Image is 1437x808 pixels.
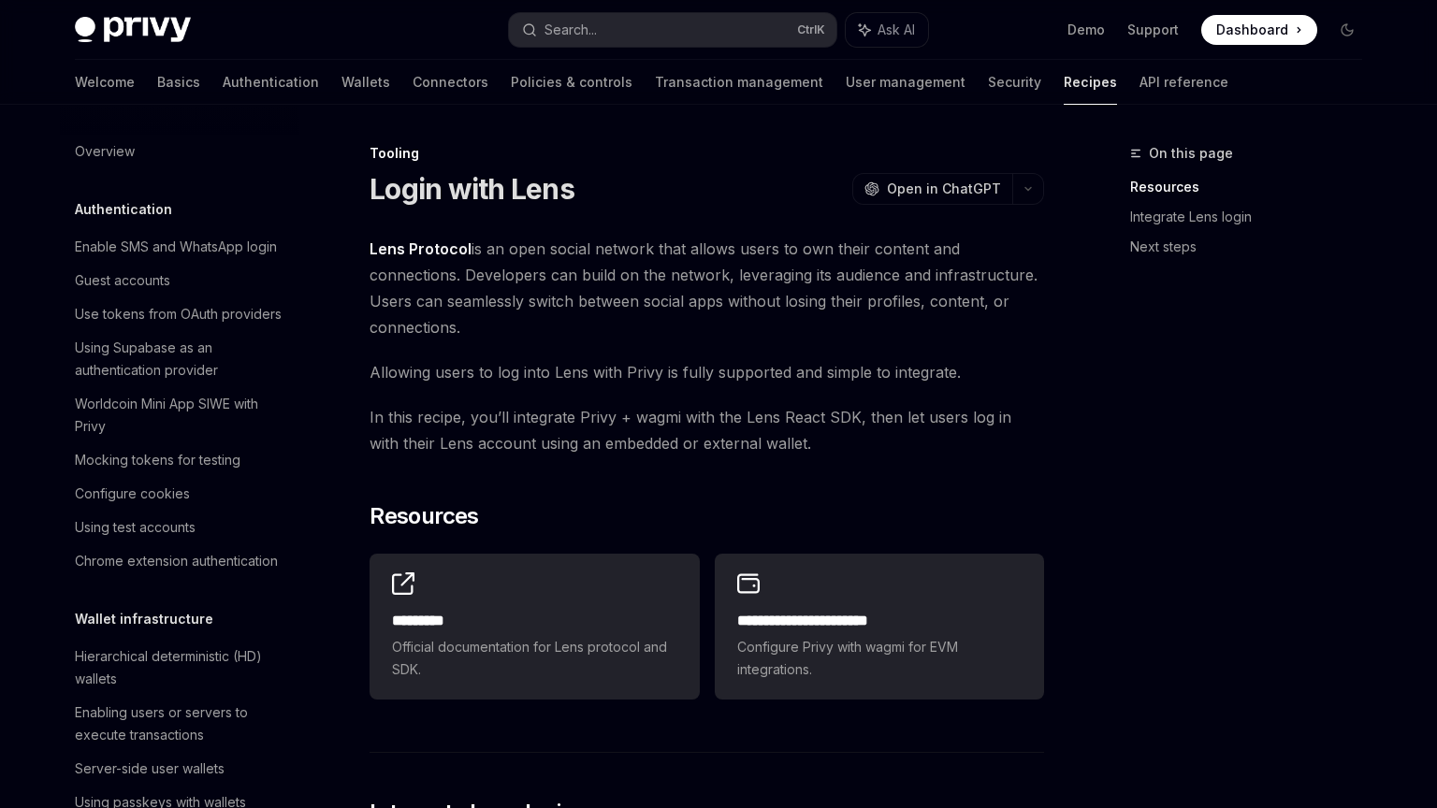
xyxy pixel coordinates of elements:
[1149,142,1233,165] span: On this page
[60,544,299,578] a: Chrome extension authentication
[544,19,597,41] div: Search...
[60,511,299,544] a: Using test accounts
[75,550,278,572] div: Chrome extension authentication
[60,264,299,297] a: Guest accounts
[797,22,825,37] span: Ctrl K
[75,60,135,105] a: Welcome
[60,752,299,786] a: Server-side user wallets
[60,443,299,477] a: Mocking tokens for testing
[1139,60,1228,105] a: API reference
[75,17,191,43] img: dark logo
[511,60,632,105] a: Policies & controls
[60,297,299,331] a: Use tokens from OAuth providers
[1127,21,1179,39] a: Support
[852,173,1012,205] button: Open in ChatGPT
[60,387,299,443] a: Worldcoin Mini App SIWE with Privy
[60,230,299,264] a: Enable SMS and WhatsApp login
[370,236,1044,340] span: is an open social network that allows users to own their content and connections. Developers can ...
[1216,21,1288,39] span: Dashboard
[392,636,676,681] span: Official documentation for Lens protocol and SDK.
[75,198,172,221] h5: Authentication
[370,501,479,531] span: Resources
[75,645,288,690] div: Hierarchical deterministic (HD) wallets
[75,337,288,382] div: Using Supabase as an authentication provider
[60,640,299,696] a: Hierarchical deterministic (HD) wallets
[1130,172,1377,202] a: Resources
[75,393,288,438] div: Worldcoin Mini App SIWE with Privy
[370,359,1044,385] span: Allowing users to log into Lens with Privy is fully supported and simple to integrate.
[1064,60,1117,105] a: Recipes
[737,636,1022,681] span: Configure Privy with wagmi for EVM integrations.
[60,696,299,752] a: Enabling users or servers to execute transactions
[60,135,299,168] a: Overview
[75,269,170,292] div: Guest accounts
[370,144,1044,163] div: Tooling
[75,449,240,471] div: Mocking tokens for testing
[75,757,225,780] div: Server-side user wallets
[509,13,836,47] button: Search...CtrlK
[887,180,1001,198] span: Open in ChatGPT
[75,483,190,505] div: Configure cookies
[75,516,196,539] div: Using test accounts
[370,404,1044,456] span: In this recipe, you’ll integrate Privy + wagmi with the Lens React SDK, then let users log in wit...
[370,554,699,700] a: **** ****Official documentation for Lens protocol and SDK.
[846,13,928,47] button: Ask AI
[341,60,390,105] a: Wallets
[1201,15,1317,45] a: Dashboard
[75,140,135,163] div: Overview
[223,60,319,105] a: Authentication
[655,60,823,105] a: Transaction management
[60,331,299,387] a: Using Supabase as an authentication provider
[1130,202,1377,232] a: Integrate Lens login
[1332,15,1362,45] button: Toggle dark mode
[75,701,288,746] div: Enabling users or servers to execute transactions
[157,60,200,105] a: Basics
[1130,232,1377,262] a: Next steps
[1067,21,1105,39] a: Demo
[75,608,213,630] h5: Wallet infrastructure
[60,477,299,511] a: Configure cookies
[846,60,965,105] a: User management
[878,21,915,39] span: Ask AI
[370,172,574,206] h1: Login with Lens
[370,239,472,259] a: Lens Protocol
[75,303,282,325] div: Use tokens from OAuth providers
[413,60,488,105] a: Connectors
[75,236,277,258] div: Enable SMS and WhatsApp login
[988,60,1041,105] a: Security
